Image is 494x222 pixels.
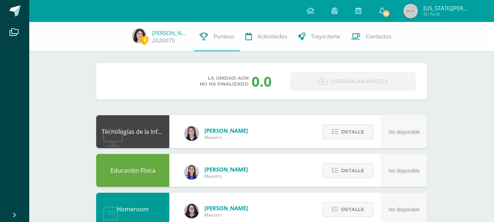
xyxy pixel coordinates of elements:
span: [PERSON_NAME] [204,204,248,212]
img: 0eea5a6ff783132be5fd5ba128356f6f.png [184,165,199,180]
img: f270ddb0ea09d79bf84e45c6680ec463.png [184,204,199,218]
span: La unidad aún no ha finalizado [200,75,249,87]
span: Maestro [204,173,248,179]
span: Trayectoria [311,33,340,40]
span: Actividades [257,33,287,40]
span: No disponible [389,168,420,174]
button: Detalle [323,202,374,217]
div: Tecnologías de la Información y Comunicación: Computación [96,115,169,148]
span: No disponible [389,129,420,135]
img: 45x45 [403,4,418,18]
span: No disponible [389,207,420,212]
span: 3 [140,35,148,45]
span: Maestro [204,212,248,218]
a: Trayectoria [293,22,346,51]
div: Educación Física [96,154,169,187]
span: [US_STATE][PERSON_NAME] [423,4,467,12]
img: dbcf09110664cdb6f63fe058abfafc14.png [184,126,199,141]
span: Contactos [366,33,391,40]
span: 25 [382,10,390,18]
span: Maestro [204,134,248,140]
button: Detalle [323,124,374,139]
span: Detalle [341,203,364,216]
span: Punteos [214,33,234,40]
button: Detalle [323,163,374,178]
span: Detalle [341,164,364,177]
img: 74b693ae528abe3e0f019ca1ca4ba6b1.png [132,29,147,43]
a: Contactos [346,22,397,51]
span: [PERSON_NAME] [204,166,248,173]
span: Detalle [341,125,364,139]
span: Mi Perfil [423,11,467,17]
a: Punteos [194,22,240,51]
a: 2020070 [152,37,175,44]
span: [PERSON_NAME] [204,127,248,134]
span: Descargar boleta [331,72,388,90]
a: Actividades [240,22,293,51]
a: [PERSON_NAME] [152,29,189,37]
div: 0.0 [252,72,272,91]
